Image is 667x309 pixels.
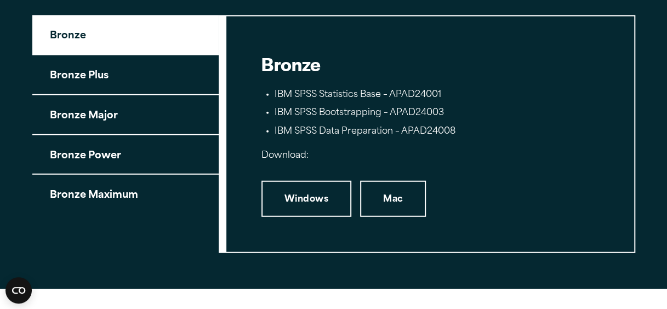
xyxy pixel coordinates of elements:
button: Bronze Maximum [32,175,219,214]
button: Bronze Major [32,95,219,135]
li: IBM SPSS Bootstrapping – APAD24003 [275,106,599,121]
a: Windows [261,181,351,217]
li: IBM SPSS Data Preparation – APAD24008 [275,125,599,139]
button: Open CMP widget [5,277,32,304]
button: Bronze Power [32,135,219,175]
p: Download: [261,148,599,164]
button: Bronze [32,15,219,55]
button: Bronze Plus [32,55,219,95]
li: IBM SPSS Statistics Base – APAD24001 [275,88,599,102]
h2: Bronze [261,51,599,76]
a: Mac [360,181,426,217]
